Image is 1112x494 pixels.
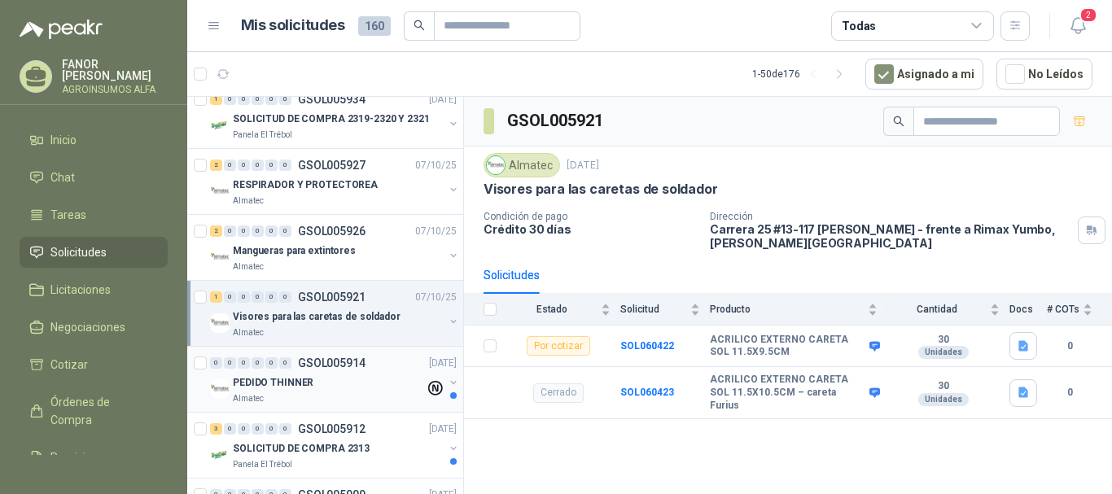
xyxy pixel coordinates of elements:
p: GSOL005926 [298,225,366,237]
th: Docs [1009,294,1047,326]
b: ACRILICO EXTERNO CARETA SOL 11.5X10.5CM – careta Furius [710,374,865,412]
div: 0 [238,291,250,303]
b: ACRILICO EXTERNO CARETA SOL 11.5X9.5CM [710,334,865,359]
h3: GSOL005921 [507,108,606,133]
div: 0 [279,94,291,105]
div: 0 [252,94,264,105]
img: Company Logo [210,181,230,201]
p: Mangueras para extintores [233,243,356,259]
a: 0 0 0 0 0 0 GSOL005914[DATE] Company LogoPEDIDO THINNERAlmatec [210,353,460,405]
div: Solicitudes [484,266,540,284]
div: 0 [265,94,278,105]
p: AGROINSUMOS ALFA [62,85,168,94]
button: No Leídos [996,59,1092,90]
p: GSOL005934 [298,94,366,105]
a: SOL060423 [620,387,674,398]
div: 3 [210,423,222,435]
a: Solicitudes [20,237,168,268]
img: Company Logo [210,313,230,333]
div: 0 [265,423,278,435]
p: GSOL005914 [298,357,366,369]
p: Carrera 25 #13-117 [PERSON_NAME] - frente a Rimax Yumbo , [PERSON_NAME][GEOGRAPHIC_DATA] [710,222,1071,250]
div: 0 [224,291,236,303]
span: Remisiones [50,448,111,466]
div: 0 [279,357,291,369]
img: Company Logo [487,156,505,174]
div: 0 [224,225,236,237]
img: Company Logo [210,247,230,267]
b: 30 [887,380,1000,393]
img: Company Logo [210,116,230,135]
p: GSOL005912 [298,423,366,435]
span: search [893,116,904,127]
span: Solicitud [620,304,687,315]
a: 1 0 0 0 0 0 GSOL00592107/10/25 Company LogoVisores para las caretas de soldadorAlmatec [210,287,460,339]
button: 2 [1063,11,1092,41]
b: 30 [887,334,1000,347]
a: Órdenes de Compra [20,387,168,435]
div: Unidades [918,393,969,406]
p: Crédito 30 días [484,222,697,236]
div: 0 [224,160,236,171]
b: 0 [1047,385,1092,400]
span: Tareas [50,206,86,224]
th: Solicitud [620,294,710,326]
th: Producto [710,294,887,326]
a: Cotizar [20,349,168,380]
th: Estado [506,294,620,326]
p: Almatec [233,392,264,405]
span: Cotizar [50,356,88,374]
div: Por cotizar [527,336,590,356]
div: 0 [279,160,291,171]
img: Logo peakr [20,20,103,39]
div: 0 [279,225,291,237]
p: 07/10/25 [415,158,457,173]
div: 0 [265,225,278,237]
span: search [414,20,425,31]
span: 2 [1079,7,1097,23]
div: 1 [210,291,222,303]
a: Tareas [20,199,168,230]
span: Cantidad [887,304,987,315]
div: 0 [265,291,278,303]
div: Cerrado [533,383,584,403]
img: Company Logo [210,445,230,465]
p: Almatec [233,326,264,339]
p: PEDIDO THINNER [233,375,313,391]
div: 0 [252,423,264,435]
a: 3 0 0 0 0 0 GSOL005912[DATE] Company LogoSOLICITUD DE COMPRA 2313Panela El Trébol [210,419,460,471]
div: 0 [279,291,291,303]
p: GSOL005927 [298,160,366,171]
div: 1 - 50 de 176 [752,61,852,87]
div: 0 [252,291,264,303]
p: Panela El Trébol [233,458,292,471]
p: FANOR [PERSON_NAME] [62,59,168,81]
div: 0 [265,357,278,369]
div: 0 [252,357,264,369]
div: Almatec [484,153,560,177]
th: Cantidad [887,294,1009,326]
div: Todas [842,17,876,35]
div: 0 [238,94,250,105]
a: Licitaciones [20,274,168,305]
div: 0 [279,423,291,435]
span: Inicio [50,131,77,149]
p: Almatec [233,260,264,273]
div: 0 [238,357,250,369]
p: Condición de pago [484,211,697,222]
a: Chat [20,162,168,193]
div: 0 [265,160,278,171]
a: Negociaciones [20,312,168,343]
div: 0 [238,423,250,435]
p: [DATE] [429,92,457,107]
a: 1 0 0 0 0 0 GSOL005934[DATE] Company LogoSOLICITUD DE COMPRA 2319-2320 Y 2321Panela El Trébol [210,90,460,142]
div: 0 [224,423,236,435]
div: Unidades [918,346,969,359]
span: Negociaciones [50,318,125,336]
p: Visores para las caretas de soldador [233,309,401,325]
button: Asignado a mi [865,59,983,90]
p: GSOL005921 [298,291,366,303]
p: SOLICITUD DE COMPRA 2319-2320 Y 2321 [233,111,430,127]
span: Estado [506,304,598,315]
